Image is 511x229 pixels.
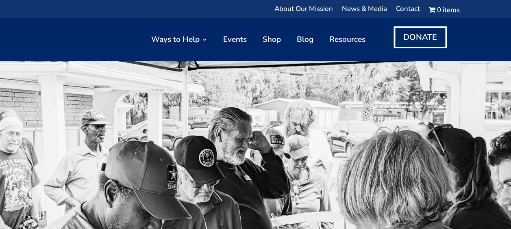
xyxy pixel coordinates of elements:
a: Blog [297,22,313,57]
span: 0 items [437,7,460,13]
i: Cart [429,5,437,15]
a: Ways to Help [151,22,208,57]
a: Contact [396,6,420,16]
a: Events [223,22,247,57]
a: Resources [329,22,365,57]
a: DONATE [394,26,447,48]
a: About Our Mission [274,6,333,16]
a: News & Media [342,6,387,16]
a: Cart0 items [429,6,460,16]
a: Shop [263,22,281,57]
